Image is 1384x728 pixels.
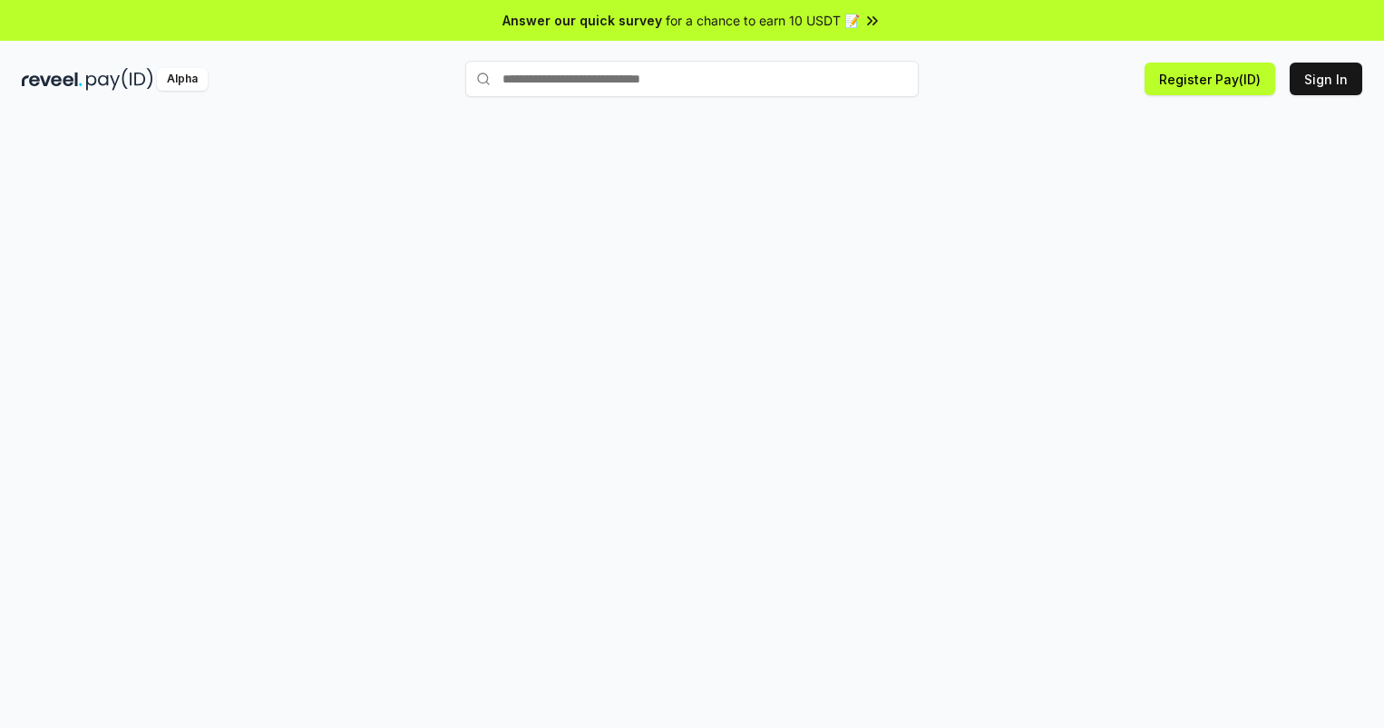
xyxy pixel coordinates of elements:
[1290,63,1362,95] button: Sign In
[666,11,860,30] span: for a chance to earn 10 USDT 📝
[157,68,208,91] div: Alpha
[22,68,83,91] img: reveel_dark
[502,11,662,30] span: Answer our quick survey
[1145,63,1275,95] button: Register Pay(ID)
[86,68,153,91] img: pay_id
